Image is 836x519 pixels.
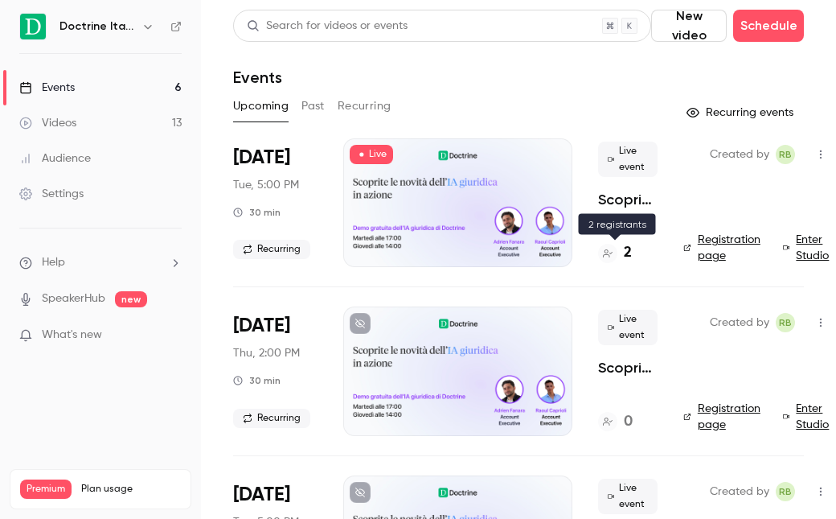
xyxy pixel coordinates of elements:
button: Recurring [338,93,391,119]
button: Recurring events [679,100,804,126]
span: Romain Ballereau [776,145,795,164]
a: SpeakerHub [42,290,105,307]
div: Sep 18 Thu, 2:00 PM (Europe/Paris) [233,307,318,435]
button: Past [301,93,325,119]
h4: 0 [624,411,633,433]
a: Scoprite le novità dell'IA giuridica in azione [598,190,658,209]
iframe: Noticeable Trigger [162,328,182,343]
div: Videos [19,115,76,131]
a: Scoprite le novità dell'IA giuridica in azione [598,358,658,377]
span: Romain Ballereau [776,482,795,501]
span: Created by [710,313,769,332]
div: 30 min [233,206,281,219]
span: Created by [710,482,769,501]
span: Recurring [233,409,310,428]
span: [DATE] [233,145,290,171]
span: Plan usage [81,483,181,496]
a: Registration page [683,401,764,433]
button: New video [651,10,727,42]
div: Audience [19,150,91,167]
h4: 2 [624,242,632,264]
a: 2 [598,242,632,264]
span: Live event [598,479,658,514]
div: Settings [19,186,84,202]
span: Live event [598,142,658,177]
div: Search for videos or events [247,18,408,35]
a: Registration page [683,232,764,264]
a: 0 [598,411,633,433]
span: Thu, 2:00 PM [233,345,300,361]
span: What's new [42,327,102,344]
h1: Events [233,68,282,87]
span: RB [779,482,792,501]
a: Enter Studio [783,401,834,433]
div: 30 min [233,374,281,387]
span: Tue, 5:00 PM [233,177,299,193]
div: Events [19,80,75,96]
span: Premium [20,480,72,499]
span: Live event [598,310,658,345]
span: Live [350,145,393,164]
img: Doctrine Italia [20,14,46,39]
span: Recurring [233,240,310,259]
a: Enter Studio [783,232,834,264]
span: new [115,291,147,307]
span: Help [42,254,65,271]
h6: Doctrine Italia [59,19,135,35]
li: help-dropdown-opener [19,254,182,271]
span: RB [779,145,792,164]
span: Romain Ballereau [776,313,795,332]
span: [DATE] [233,313,290,339]
button: Schedule [733,10,804,42]
span: [DATE] [233,482,290,508]
div: Sep 16 Tue, 5:00 PM (Europe/Paris) [233,138,318,267]
button: Upcoming [233,93,289,119]
span: Created by [710,145,769,164]
span: RB [779,313,792,332]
